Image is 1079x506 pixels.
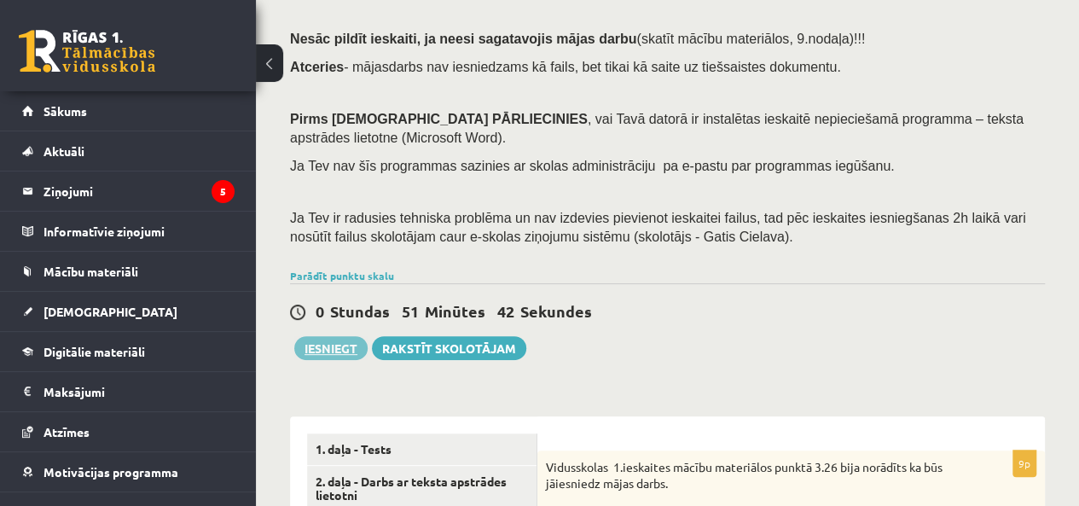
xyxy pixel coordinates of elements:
[330,301,390,321] span: Stundas
[402,301,419,321] span: 51
[44,212,235,251] legend: Informatīvie ziņojumi
[290,159,894,173] span: Ja Tev nav šīs programmas sazinies ar skolas administrāciju pa e-pastu par programmas iegūšanu.
[44,344,145,359] span: Digitālie materiāli
[44,264,138,279] span: Mācību materiāli
[316,301,324,321] span: 0
[44,172,235,211] legend: Ziņojumi
[22,252,235,291] a: Mācību materiāli
[290,32,636,46] span: Nesāc pildīt ieskaiti, ja neesi sagatavojis mājas darbu
[22,212,235,251] a: Informatīvie ziņojumi
[212,180,235,203] i: 5
[17,17,472,53] body: Rich Text Editor, wiswyg-editor-user-answer-47024946134920
[1012,450,1036,477] p: 9p
[290,211,1025,244] span: Ja Tev ir radusies tehniska problēma un nav izdevies pievienot ieskaitei failus, tad pēc ieskaite...
[19,30,155,73] a: Rīgas 1. Tālmācības vidusskola
[372,336,526,360] a: Rakstīt skolotājam
[44,372,235,411] legend: Maksājumi
[307,433,537,465] a: 1. daļa - Tests
[425,301,485,321] span: Minūtes
[290,60,841,74] span: - mājasdarbs nav iesniedzams kā fails, bet tikai kā saite uz tiešsaistes dokumentu.
[22,91,235,131] a: Sākums
[290,60,344,74] b: Atceries
[290,269,394,282] a: Parādīt punktu skalu
[520,301,592,321] span: Sekundes
[290,112,588,126] span: Pirms [DEMOGRAPHIC_DATA] PĀRLIECINIES
[636,32,865,46] span: (skatīt mācību materiālos, 9.nodaļa)!!!
[22,372,235,411] a: Maksājumi
[22,332,235,371] a: Digitālie materiāli
[22,412,235,451] a: Atzīmes
[44,464,178,480] span: Motivācijas programma
[546,459,951,492] p: Vidusskolas 1.ieskaites mācību materiālos punktā 3.26 bija norādīts ka būs jāiesniedz mājas darbs.
[22,131,235,171] a: Aktuāli
[22,452,235,491] a: Motivācijas programma
[44,143,84,159] span: Aktuāli
[294,336,368,360] button: Iesniegt
[44,103,87,119] span: Sākums
[44,304,177,319] span: [DEMOGRAPHIC_DATA]
[22,172,235,211] a: Ziņojumi5
[44,424,90,439] span: Atzīmes
[497,301,514,321] span: 42
[290,112,1024,145] span: , vai Tavā datorā ir instalētas ieskaitē nepieciešamā programma – teksta apstrādes lietotne (Micr...
[22,292,235,331] a: [DEMOGRAPHIC_DATA]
